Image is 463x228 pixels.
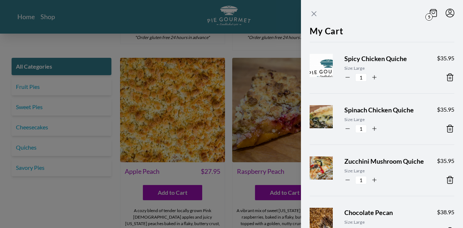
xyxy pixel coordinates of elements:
[446,9,454,17] button: Menu
[344,219,425,225] span: Size: Large
[437,105,454,114] span: $ 35.95
[344,65,425,72] span: Size: Large
[306,150,350,194] img: Product Image
[344,208,425,218] span: Chocolate Pecan
[344,156,425,166] span: Zucchini Mushroom Quiche
[437,208,454,216] span: $ 38.95
[310,25,454,42] h2: My Cart
[344,168,425,174] span: Size: Large
[344,105,425,115] span: Spinach Chicken Quiche
[437,156,454,165] span: $ 35.95
[425,13,433,21] span: 5
[310,9,318,18] button: Close panel
[306,98,350,142] img: Product Image
[437,54,454,63] span: $ 35.95
[306,47,350,91] img: Product Image
[344,54,425,64] span: Spicy Chicken Quiche
[344,116,425,123] span: Size: Large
